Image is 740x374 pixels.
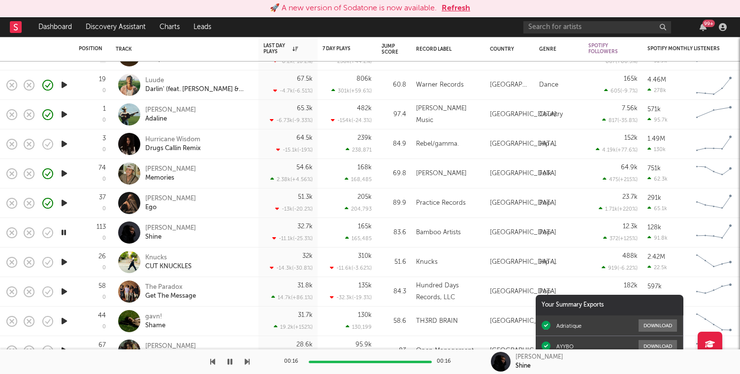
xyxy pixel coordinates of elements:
[647,176,668,182] div: 62.3k
[621,164,638,171] div: 64.9k
[382,168,406,180] div: 69.8
[539,109,563,121] div: Country
[298,312,313,318] div: 31.7k
[276,147,313,153] div: -15.1k ( -19 % )
[102,177,106,182] div: 0
[358,253,372,259] div: 310k
[647,117,668,123] div: 95.7k
[274,324,313,330] div: 19.2k ( +152 % )
[296,342,313,348] div: 28.6k
[298,194,313,200] div: 51.3k
[624,135,638,141] div: 152k
[437,356,456,368] div: 00:16
[32,17,79,37] a: Dashboard
[382,109,406,121] div: 97.4
[692,102,736,127] svg: Chart title
[145,312,165,330] a: gavn!Shame
[322,46,357,52] div: 7 Day Plays
[297,223,313,230] div: 32.7k
[539,79,558,91] div: Dance
[647,235,668,241] div: 91.8k
[624,282,638,289] div: 182k
[703,20,715,27] div: 99 +
[624,76,638,82] div: 165k
[603,176,638,183] div: 475 ( +215 % )
[416,227,461,239] div: Bamboo Artists
[692,161,736,186] svg: Chart title
[272,235,313,242] div: -11.1k ( -25.3 % )
[622,253,638,259] div: 488k
[692,73,736,97] svg: Chart title
[270,176,313,183] div: 2.38k ( +4.56 % )
[145,283,196,292] div: The Paradox
[98,312,106,319] div: 44
[145,194,196,212] a: [PERSON_NAME]Ego
[490,79,529,91] div: [GEOGRAPHIC_DATA]
[284,356,304,368] div: 00:16
[345,206,372,212] div: 204,793
[416,197,466,209] div: Practice Records
[623,223,638,230] div: 12.3k
[330,265,372,271] div: -11.6k ( -3.62 % )
[358,312,372,318] div: 130k
[382,138,406,150] div: 84.9
[98,165,106,171] div: 74
[357,105,372,112] div: 482k
[79,17,153,37] a: Discovery Assistant
[602,117,638,124] div: 817 ( -35.8 % )
[330,294,372,301] div: -32.3k ( -19.3 % )
[639,340,677,352] button: Download
[647,205,667,212] div: 65.1k
[357,194,372,200] div: 205k
[98,253,106,260] div: 26
[270,117,313,124] div: -6.73k ( -9.33 % )
[358,223,372,230] div: 165k
[490,46,524,52] div: Country
[382,315,406,327] div: 58.6
[103,106,106,112] div: 1
[602,265,638,271] div: 919 ( -6.22 % )
[331,88,372,94] div: 301k ( +59.6 % )
[270,265,313,271] div: -14.3k ( -30.8 % )
[588,43,623,55] div: Spotify Followers
[145,106,196,115] div: [PERSON_NAME]
[647,195,661,201] div: 291k
[145,224,196,233] div: [PERSON_NAME]
[515,353,563,362] div: [PERSON_NAME]
[416,345,474,357] div: Open Management
[357,164,372,171] div: 168k
[102,88,106,93] div: 0
[647,136,665,142] div: 1.49M
[102,135,106,142] div: 3
[102,118,106,123] div: 0
[598,294,638,301] div: 3.58k ( -52.1 % )
[416,280,480,304] div: Hundred Days Records, LLC
[145,233,196,242] div: Shine
[647,224,661,231] div: 128k
[382,256,406,268] div: 51.6
[145,135,201,153] a: Hurricane WisdomDrugs Callin Remix
[297,282,313,289] div: 31.8k
[639,319,677,332] button: Download
[622,194,638,200] div: 23.7k
[490,227,556,239] div: [GEOGRAPHIC_DATA]
[556,343,574,350] div: AYYBO
[145,135,201,144] div: Hurricane Wisdom
[647,106,661,113] div: 571k
[490,168,556,180] div: [GEOGRAPHIC_DATA]
[416,103,480,126] div: [PERSON_NAME] Music
[263,43,298,55] div: Last Day Plays
[692,191,736,216] svg: Chart title
[382,43,398,55] div: Jump Score
[556,322,581,329] div: Adriatique
[539,286,551,298] div: Pop
[692,339,736,363] svg: Chart title
[416,79,464,91] div: Warner Records
[700,23,707,31] button: 99+
[382,79,406,91] div: 60.8
[382,197,406,209] div: 89.9
[145,85,251,94] div: Darlin' (feat. [PERSON_NAME] & [PERSON_NAME])
[102,206,106,212] div: 0
[647,283,662,290] div: 597k
[647,294,667,300] div: 43.1k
